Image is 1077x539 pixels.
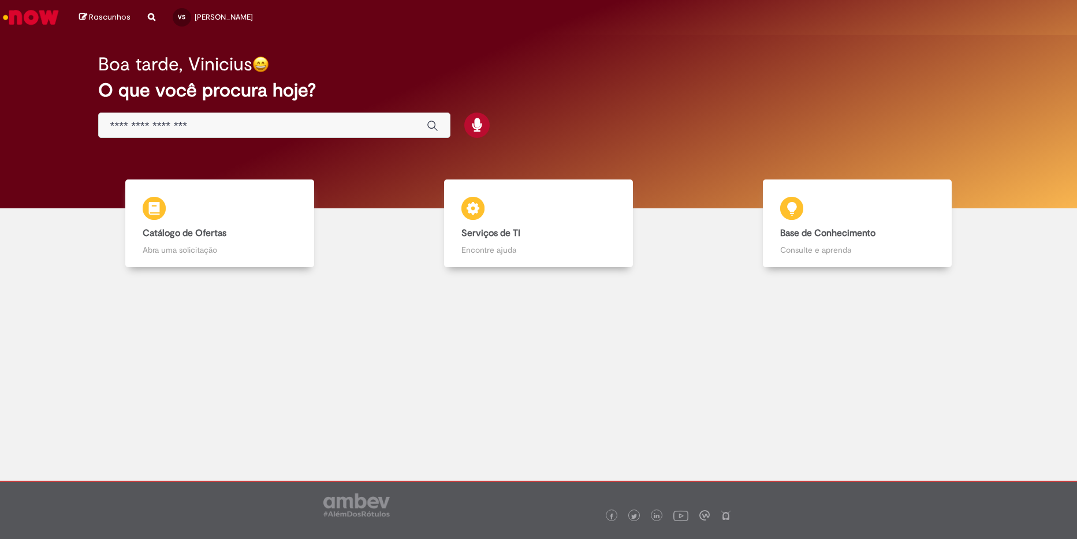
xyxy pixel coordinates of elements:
[89,12,131,23] span: Rascunhos
[1,6,61,29] img: ServiceNow
[143,244,297,256] p: Abra uma solicitação
[721,510,731,521] img: logo_footer_naosei.png
[673,508,688,523] img: logo_footer_youtube.png
[98,80,979,100] h2: O que você procura hoje?
[461,244,616,256] p: Encontre ajuda
[780,244,934,256] p: Consulte e aprenda
[98,54,252,74] h2: Boa tarde, Vinicius
[178,13,185,21] span: VS
[631,514,637,519] img: logo_footer_twitter.png
[61,179,379,268] a: Catálogo de Ofertas Abra uma solicitação
[609,514,614,519] img: logo_footer_facebook.png
[195,12,253,22] span: [PERSON_NAME]
[699,510,710,521] img: logo_footer_workplace.png
[698,179,1016,268] a: Base de Conhecimento Consulte e aprenda
[323,493,390,516] img: logo_footer_ambev_rotulo_gray.png
[379,179,698,268] a: Serviços de TI Encontre ajuda
[461,227,520,239] b: Serviços de TI
[252,56,269,73] img: happy-face.png
[780,227,875,239] b: Base de Conhecimento
[79,12,131,23] a: Rascunhos
[654,513,659,520] img: logo_footer_linkedin.png
[143,227,226,239] b: Catálogo de Ofertas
